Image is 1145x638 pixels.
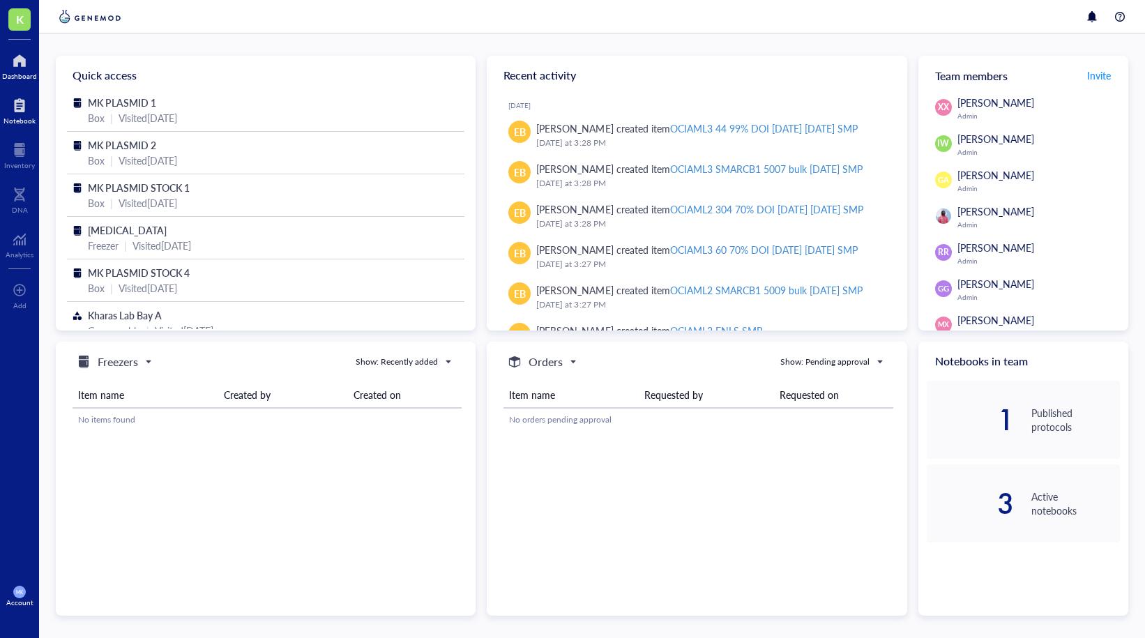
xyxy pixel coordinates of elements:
button: Invite [1086,64,1112,86]
span: EB [514,124,526,139]
span: XX [938,101,949,114]
span: EB [514,205,526,220]
div: OCIAML3 44 99% DOI [DATE] [DATE] SMP [670,121,858,135]
div: OCIAML2 304 70% DOI [DATE] [DATE] SMP [670,202,863,216]
span: [PERSON_NAME] [957,96,1034,109]
div: [PERSON_NAME] created item [536,282,863,298]
div: OCIAML3 60 70% DOI [DATE] [DATE] SMP [670,243,858,257]
div: [DATE] [508,101,895,109]
div: Admin [957,329,1120,337]
span: [PERSON_NAME] [957,277,1034,291]
div: [PERSON_NAME] created item [536,161,863,176]
span: [MEDICAL_DATA] [88,223,167,237]
div: Add [13,301,26,310]
div: [DATE] at 3:27 PM [536,298,884,312]
span: Invite [1087,68,1111,82]
img: f8f27afb-f33d-4f80-a997-14505bd0ceeb.jpeg [936,208,951,224]
a: Analytics [6,228,33,259]
span: RR [938,246,949,259]
span: MK PLASMID 2 [88,138,156,152]
div: Admin [957,184,1120,192]
div: 1 [927,409,1015,431]
div: Visited [DATE] [119,195,177,211]
div: Dashboard [2,72,37,80]
div: Account [6,598,33,607]
div: Consumable [88,323,141,338]
div: [PERSON_NAME] created item [536,242,858,257]
div: DNA [12,206,28,214]
div: Freezer [88,238,119,253]
div: Admin [957,293,1120,301]
div: Visited [DATE] [155,323,213,338]
div: 3 [927,492,1015,515]
a: Dashboard [2,50,37,80]
div: Visited [DATE] [119,153,177,168]
img: genemod-logo [56,8,124,25]
a: EB[PERSON_NAME] created itemOCIAML3 44 99% DOI [DATE] [DATE] SMP[DATE] at 3:28 PM [498,115,895,155]
div: Box [88,280,105,296]
div: Recent activity [487,56,907,95]
span: K [16,10,24,28]
th: Requested by [639,382,774,408]
a: Inventory [4,139,35,169]
th: Created by [218,382,348,408]
a: EB[PERSON_NAME] created itemOCIAML3 SMARCB1 5007 bulk [DATE] SMP[DATE] at 3:28 PM [498,155,895,196]
th: Requested on [774,382,893,408]
h5: Orders [529,354,563,370]
div: | [124,238,127,253]
a: Notebook [3,94,36,125]
div: | [110,280,113,296]
span: [PERSON_NAME] [957,204,1034,218]
a: EB[PERSON_NAME] created itemOCIAML3 60 70% DOI [DATE] [DATE] SMP[DATE] at 3:27 PM [498,236,895,277]
div: Admin [957,148,1120,156]
div: Visited [DATE] [119,110,177,126]
div: Show: Recently added [356,356,438,368]
div: OCIAML3 SMARCB1 5007 bulk [DATE] SMP [670,162,863,176]
span: [PERSON_NAME] [957,168,1034,182]
div: OCIAML2 SMARCB1 5009 bulk [DATE] SMP [670,283,863,297]
span: MK PLASMID STOCK 4 [88,266,190,280]
div: No orders pending approval [509,413,887,426]
span: [PERSON_NAME] [957,313,1034,327]
div: Notebook [3,116,36,125]
div: No items found [78,413,456,426]
h5: Freezers [98,354,138,370]
th: Created on [348,382,462,408]
th: Item name [73,382,218,408]
div: Notebooks in team [918,342,1128,381]
span: MK PLASMID STOCK 1 [88,181,190,195]
a: EB[PERSON_NAME] created itemOCIAML2 304 70% DOI [DATE] [DATE] SMP[DATE] at 3:28 PM [498,196,895,236]
div: [DATE] at 3:28 PM [536,136,884,150]
div: Box [88,110,105,126]
div: | [110,110,113,126]
span: IW [937,137,949,150]
span: MK PLASMID 1 [88,96,156,109]
div: Visited [DATE] [119,280,177,296]
div: [DATE] at 3:28 PM [536,217,884,231]
div: Team members [918,56,1128,95]
div: | [110,195,113,211]
div: Admin [957,220,1120,229]
a: EB[PERSON_NAME] created itemOCIAML2 SMARCB1 5009 bulk [DATE] SMP[DATE] at 3:27 PM [498,277,895,317]
div: [DATE] at 3:28 PM [536,176,884,190]
div: Published protocols [1031,406,1120,434]
span: [PERSON_NAME] [957,132,1034,146]
span: EB [514,165,526,180]
span: GG [937,283,949,295]
div: | [146,323,149,338]
span: EB [514,245,526,261]
div: Active notebooks [1031,489,1120,517]
span: GA [938,174,949,186]
div: Box [88,195,105,211]
div: [PERSON_NAME] created item [536,121,858,136]
span: Kharas Lab Bay A [88,308,162,322]
a: DNA [12,183,28,214]
div: Admin [957,257,1120,265]
div: | [110,153,113,168]
div: Box [88,153,105,168]
div: [DATE] at 3:27 PM [536,257,884,271]
div: Show: Pending approval [780,356,870,368]
div: [PERSON_NAME] created item [536,202,863,217]
th: Item name [503,382,639,408]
